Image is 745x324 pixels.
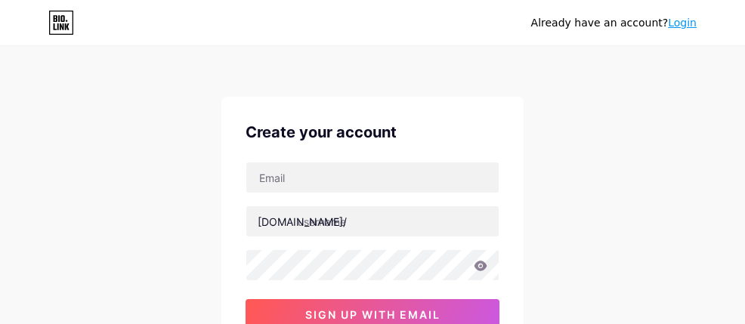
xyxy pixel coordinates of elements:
[246,206,499,236] input: username
[668,17,697,29] a: Login
[531,15,697,31] div: Already have an account?
[246,162,499,193] input: Email
[258,214,347,230] div: [DOMAIN_NAME]/
[246,121,499,143] div: Create your account
[305,308,441,321] span: sign up with email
